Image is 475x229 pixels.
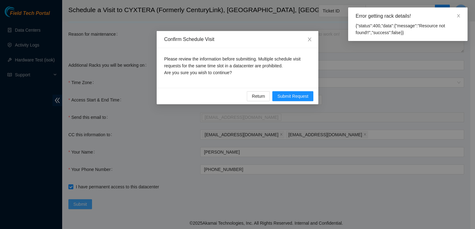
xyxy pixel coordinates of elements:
[247,91,270,101] button: Return
[164,56,311,76] p: Please review the information before submitting. Multiple schedule visit requests for the same ti...
[456,14,461,18] span: close
[277,93,308,100] span: Submit Request
[307,37,312,42] span: close
[356,12,460,20] div: Error getting rack details!
[252,93,265,100] span: Return
[356,22,460,36] div: {"status":400,"data":{"message":"Resource not found!!","success":false}}
[301,31,318,48] button: Close
[272,91,313,101] button: Submit Request
[164,36,311,43] div: Confirm Schedule Visit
